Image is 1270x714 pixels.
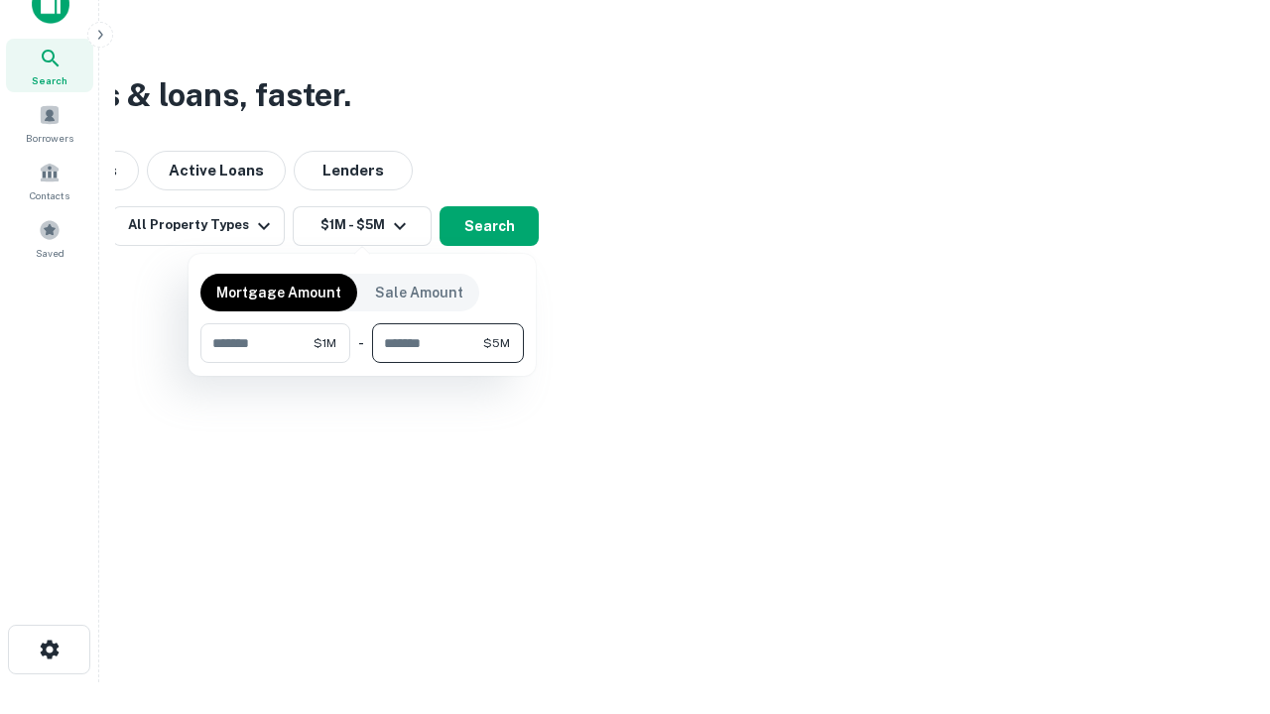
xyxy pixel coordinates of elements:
[216,282,341,303] p: Mortgage Amount
[1171,555,1270,651] iframe: Chat Widget
[314,334,336,352] span: $1M
[483,334,510,352] span: $5M
[375,282,463,303] p: Sale Amount
[358,323,364,363] div: -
